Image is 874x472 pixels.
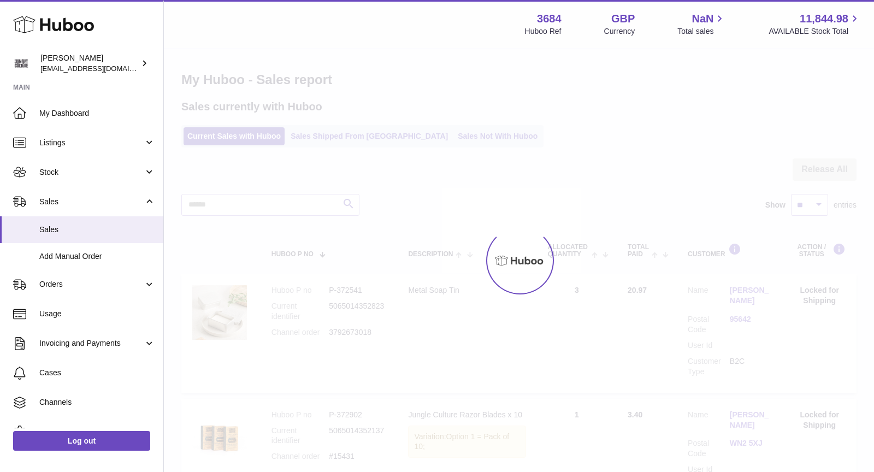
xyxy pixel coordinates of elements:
[39,197,144,207] span: Sales
[39,279,144,290] span: Orders
[800,11,848,26] span: 11,844.98
[39,427,155,437] span: Settings
[39,397,155,408] span: Channels
[39,108,155,119] span: My Dashboard
[39,251,155,262] span: Add Manual Order
[39,338,144,349] span: Invoicing and Payments
[677,11,726,37] a: NaN Total sales
[13,55,29,72] img: theinternationalventure@gmail.com
[39,225,155,235] span: Sales
[40,64,161,73] span: [EMAIL_ADDRESS][DOMAIN_NAME]
[13,431,150,451] a: Log out
[604,26,635,37] div: Currency
[537,11,562,26] strong: 3684
[525,26,562,37] div: Huboo Ref
[39,138,144,148] span: Listings
[40,53,139,74] div: [PERSON_NAME]
[39,309,155,319] span: Usage
[611,11,635,26] strong: GBP
[677,26,726,37] span: Total sales
[769,26,861,37] span: AVAILABLE Stock Total
[692,11,713,26] span: NaN
[39,167,144,178] span: Stock
[769,11,861,37] a: 11,844.98 AVAILABLE Stock Total
[39,368,155,378] span: Cases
